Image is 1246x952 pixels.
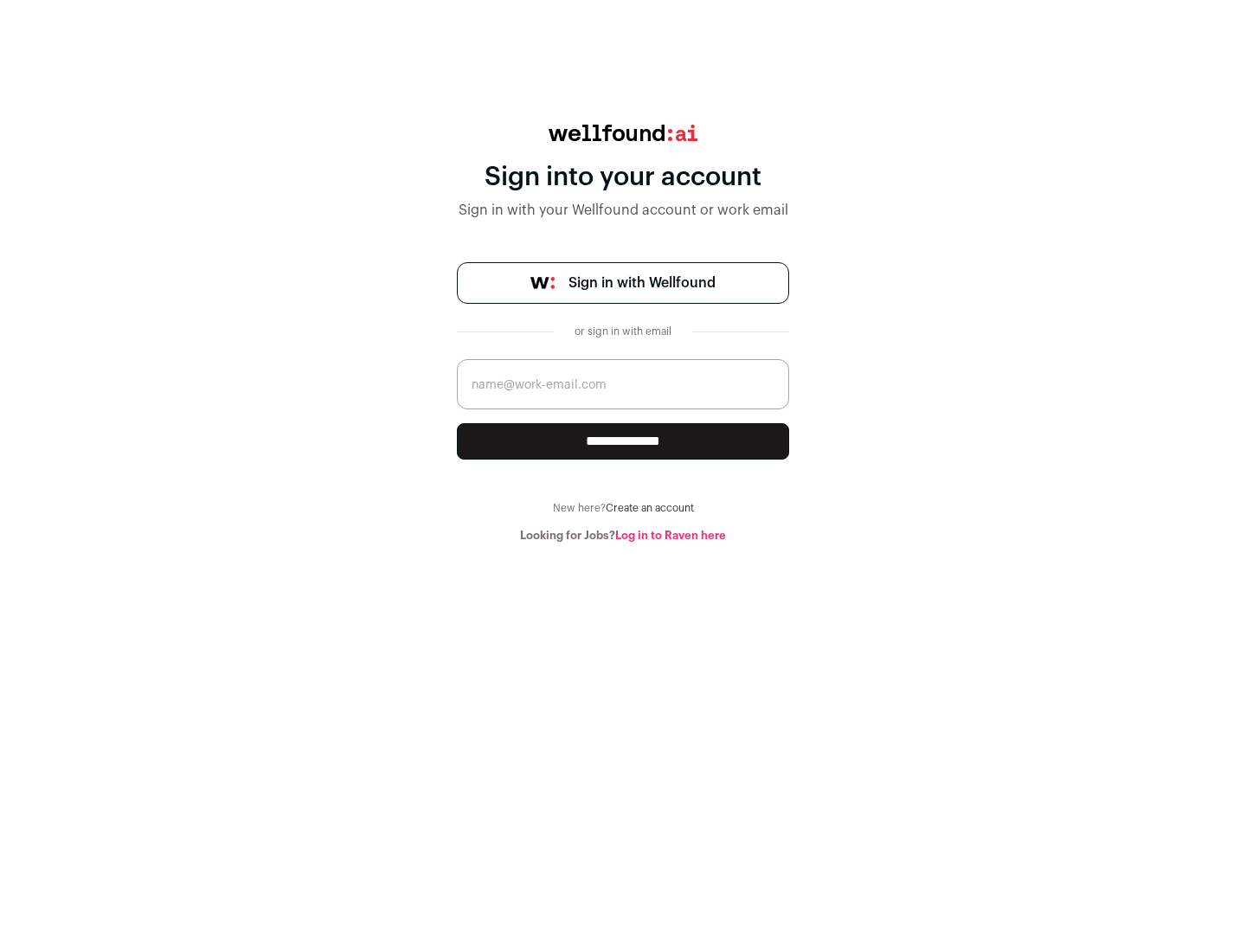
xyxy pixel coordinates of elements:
[530,277,555,289] img: wellfound-symbol-flush-black-fb3c872781a75f747ccb3a119075da62bfe97bd399995f84a933054e44a575c4.png
[457,359,789,409] input: name@work-email.com
[568,325,678,338] div: or sign in with email
[457,200,789,221] div: Sign in with your Wellfound account or work email
[615,530,726,541] a: Log in to Raven here
[457,262,789,304] a: Sign in with Wellfound
[549,125,697,141] img: wellfound:ai
[457,501,789,515] div: New here?
[568,273,716,293] span: Sign in with Wellfound
[457,162,789,193] div: Sign into your account
[606,503,694,513] a: Create an account
[457,529,789,543] div: Looking for Jobs?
